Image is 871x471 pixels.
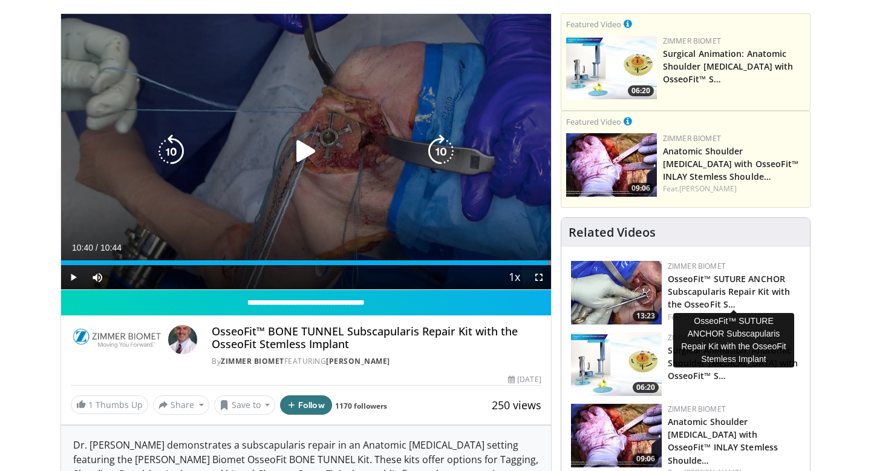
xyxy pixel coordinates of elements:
small: Featured Video [566,116,621,127]
a: Zimmer Biomet [668,404,726,414]
h4: OsseoFit™ BONE TUNNEL Subscapularis Repair Kit with the OsseoFit Stemless Implant [212,325,541,351]
button: Share [153,395,209,415]
span: 10:40 [72,243,93,252]
a: Surgical Animation: Anatomic Shoulder [MEDICAL_DATA] with OsseoFit™ S… [668,344,798,381]
button: Follow [280,395,332,415]
span: 09:06 [633,453,659,464]
div: Progress Bar [61,260,551,265]
img: 59d0d6d9-feca-4357-b9cd-4bad2cd35cb6.150x105_q85_crop-smart_upscale.jpg [571,404,662,467]
a: Zimmer Biomet [668,332,726,343]
a: Zimmer Biomet [663,133,721,143]
div: Feat. [668,312,800,323]
a: OsseoFit™ SUTURE ANCHOR Subscapularis Repair Kit with the OsseoFit S… [668,273,791,310]
img: Avatar [168,325,197,354]
span: 09:06 [628,183,654,194]
a: Zimmer Biomet [221,356,284,366]
h4: Related Videos [569,225,656,240]
button: Playback Rate [503,265,527,289]
a: [PERSON_NAME] [679,183,737,194]
span: 06:20 [628,85,654,96]
a: Surgical Animation: Anatomic Shoulder [MEDICAL_DATA] with OsseoFit™ S… [663,48,794,85]
a: 13:23 [571,261,662,324]
span: 1 [88,399,93,410]
img: 84e7f812-2061-4fff-86f6-cdff29f66ef4.150x105_q85_crop-smart_upscale.jpg [571,332,662,396]
a: Anatomic Shoulder [MEDICAL_DATA] with OsseoFit™ INLAY Stemless Shoulde… [663,145,799,182]
button: Fullscreen [527,265,551,289]
span: 250 views [492,398,541,412]
img: 40c8acad-cf15-4485-a741-123ec1ccb0c0.150x105_q85_crop-smart_upscale.jpg [571,261,662,324]
div: By FEATURING [212,356,541,367]
a: 09:06 [566,133,657,197]
video-js: Video Player [61,14,551,290]
button: Play [61,265,85,289]
img: Zimmer Biomet [71,325,163,354]
span: 06:20 [633,382,659,393]
a: [PERSON_NAME] [326,356,390,366]
div: Feat. [663,183,805,194]
div: [DATE] [508,374,541,385]
button: Mute [85,265,109,289]
a: 09:06 [571,404,662,467]
img: 59d0d6d9-feca-4357-b9cd-4bad2cd35cb6.150x105_q85_crop-smart_upscale.jpg [566,133,657,197]
a: 06:20 [566,36,657,99]
span: / [96,243,98,252]
img: 84e7f812-2061-4fff-86f6-cdff29f66ef4.150x105_q85_crop-smart_upscale.jpg [566,36,657,99]
a: Anatomic Shoulder [MEDICAL_DATA] with OsseoFit™ INLAY Stemless Shoulde… [668,416,778,466]
a: 06:20 [571,332,662,396]
span: 10:44 [100,243,122,252]
a: Zimmer Biomet [668,261,726,271]
a: 1 Thumbs Up [71,395,148,414]
small: Featured Video [566,19,621,30]
a: Zimmer Biomet [663,36,721,46]
a: 1170 followers [335,401,387,411]
button: Save to [214,395,276,415]
div: OsseoFit™ SUTURE ANCHOR Subscapularis Repair Kit with the OsseoFit Stemless Implant [673,313,794,367]
span: 13:23 [633,311,659,321]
